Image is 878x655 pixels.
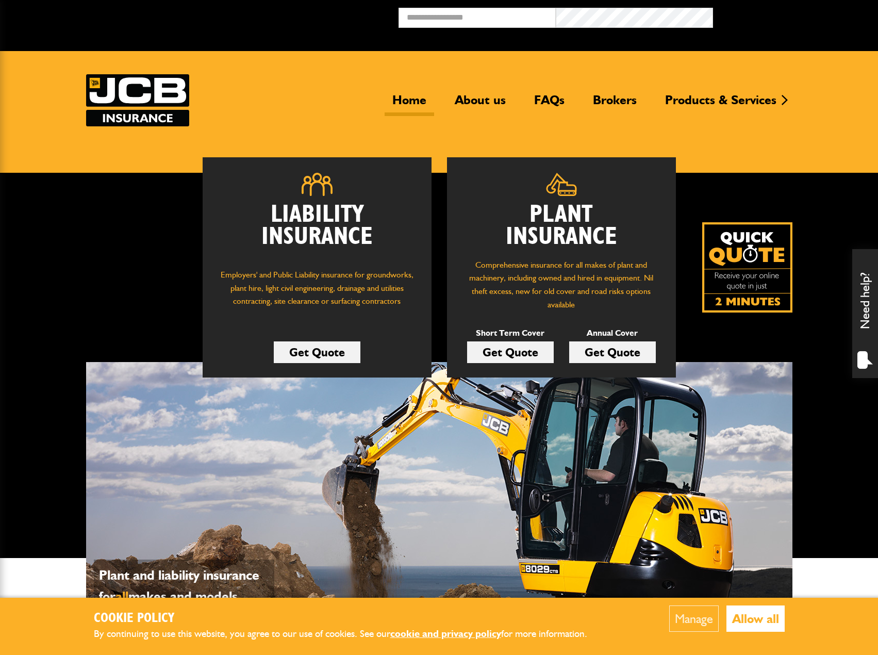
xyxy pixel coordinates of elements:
[86,74,189,126] img: JCB Insurance Services logo
[726,605,785,632] button: Allow all
[669,605,719,632] button: Manage
[585,92,644,116] a: Brokers
[94,626,604,642] p: By continuing to use this website, you agree to our use of cookies. See our for more information.
[702,222,792,313] img: Quick Quote
[467,326,554,340] p: Short Term Cover
[115,588,128,604] span: all
[390,628,501,640] a: cookie and privacy policy
[99,565,269,607] p: Plant and liability insurance for makes and models...
[526,92,572,116] a: FAQs
[218,204,416,258] h2: Liability Insurance
[462,258,660,311] p: Comprehensive insurance for all makes of plant and machinery, including owned and hired in equipm...
[274,341,360,363] a: Get Quote
[657,92,784,116] a: Products & Services
[94,611,604,627] h2: Cookie Policy
[462,204,660,248] h2: Plant Insurance
[702,222,792,313] a: Get your insurance quote isn just 2-minutes
[569,326,656,340] p: Annual Cover
[86,74,189,126] a: JCB Insurance Services
[569,341,656,363] a: Get Quote
[218,268,416,318] p: Employers' and Public Liability insurance for groundworks, plant hire, light civil engineering, d...
[852,249,878,378] div: Need help?
[467,341,554,363] a: Get Quote
[385,92,434,116] a: Home
[447,92,513,116] a: About us
[713,8,870,24] button: Broker Login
